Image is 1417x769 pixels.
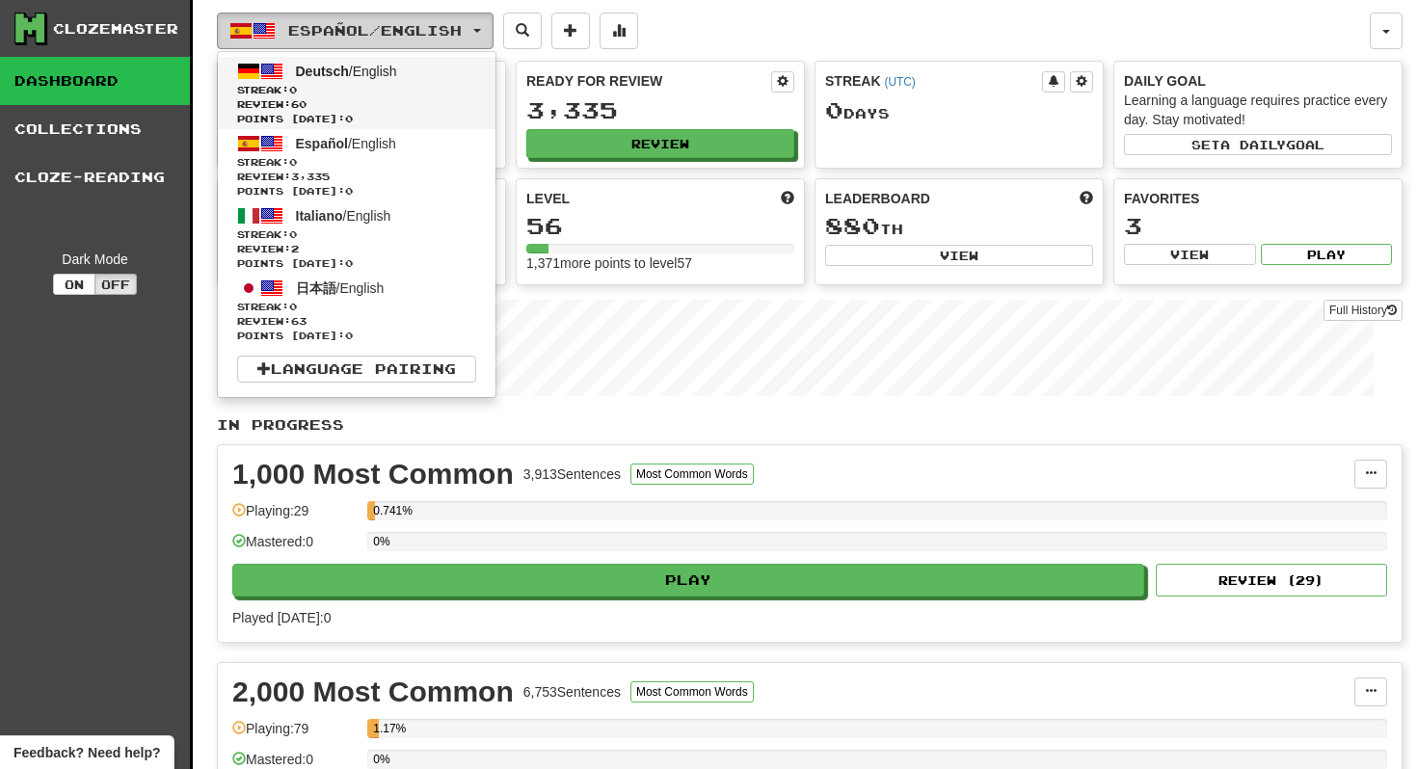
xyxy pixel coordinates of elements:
span: Played [DATE]: 0 [232,610,331,625]
button: Add sentence to collection [551,13,590,49]
span: Points [DATE]: 0 [237,184,476,199]
span: Streak: [237,83,476,97]
div: Day s [825,98,1093,123]
div: 1,371 more points to level 57 [526,253,794,273]
span: Points [DATE]: 0 [237,329,476,343]
div: 56 [526,214,794,238]
span: 0 [289,228,297,240]
button: Review [526,129,794,158]
div: Ready for Review [526,71,771,91]
span: Español / English [288,22,462,39]
span: Italiano [296,208,343,224]
a: Deutsch/EnglishStreak:0 Review:60Points [DATE]:0 [218,57,495,129]
div: Favorites [1124,189,1392,208]
div: 1.17% [373,719,379,738]
span: Score more points to level up [781,189,794,208]
a: Language Pairing [237,356,476,383]
span: Streak: [237,155,476,170]
span: a daily [1220,138,1286,151]
div: 3 [1124,214,1392,238]
button: Play [232,564,1144,597]
div: Playing: 79 [232,719,358,751]
span: Deutsch [296,64,349,79]
span: Review: 3,335 [237,170,476,184]
span: Level [526,189,570,208]
div: 2,000 Most Common [232,677,514,706]
div: Dark Mode [14,250,175,269]
div: 6,753 Sentences [523,682,621,702]
span: 0 [289,156,297,168]
div: Streak [825,71,1042,91]
span: This week in points, UTC [1080,189,1093,208]
span: / English [296,280,385,296]
div: 3,913 Sentences [523,464,621,484]
div: 0.741% [373,501,375,520]
span: 0 [825,96,843,123]
span: Review: 2 [237,242,476,256]
div: th [825,214,1093,239]
p: In Progress [217,415,1403,435]
span: 880 [825,212,880,239]
span: / English [296,136,396,151]
button: View [825,245,1093,266]
button: On [53,274,95,295]
span: Español [296,136,348,151]
button: Most Common Words [630,464,754,485]
span: Streak: [237,227,476,242]
div: Clozemaster [53,19,178,39]
span: / English [296,208,391,224]
button: More stats [600,13,638,49]
div: 1,000 Most Common [232,460,514,489]
span: Leaderboard [825,189,930,208]
span: Review: 63 [237,314,476,329]
a: Italiano/EnglishStreak:0 Review:2Points [DATE]:0 [218,201,495,274]
span: Review: 60 [237,97,476,112]
button: Play [1261,244,1393,265]
span: 0 [289,301,297,312]
span: 日本語 [296,280,336,296]
div: Learning a language requires practice every day. Stay motivated! [1124,91,1392,129]
a: Full History [1323,300,1403,321]
button: Search sentences [503,13,542,49]
button: Seta dailygoal [1124,134,1392,155]
button: Español/English [217,13,494,49]
span: Streak: [237,300,476,314]
button: View [1124,244,1256,265]
div: Daily Goal [1124,71,1392,91]
button: Most Common Words [630,681,754,703]
button: Review (29) [1156,564,1387,597]
span: Points [DATE]: 0 [237,112,476,126]
button: Off [94,274,137,295]
span: Points [DATE]: 0 [237,256,476,271]
a: 日本語/EnglishStreak:0 Review:63Points [DATE]:0 [218,274,495,346]
span: / English [296,64,397,79]
span: Open feedback widget [13,743,160,762]
a: Español/EnglishStreak:0 Review:3,335Points [DATE]:0 [218,129,495,201]
div: Playing: 29 [232,501,358,533]
a: (UTC) [884,75,915,89]
div: Mastered: 0 [232,532,358,564]
span: 0 [289,84,297,95]
div: 3,335 [526,98,794,122]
